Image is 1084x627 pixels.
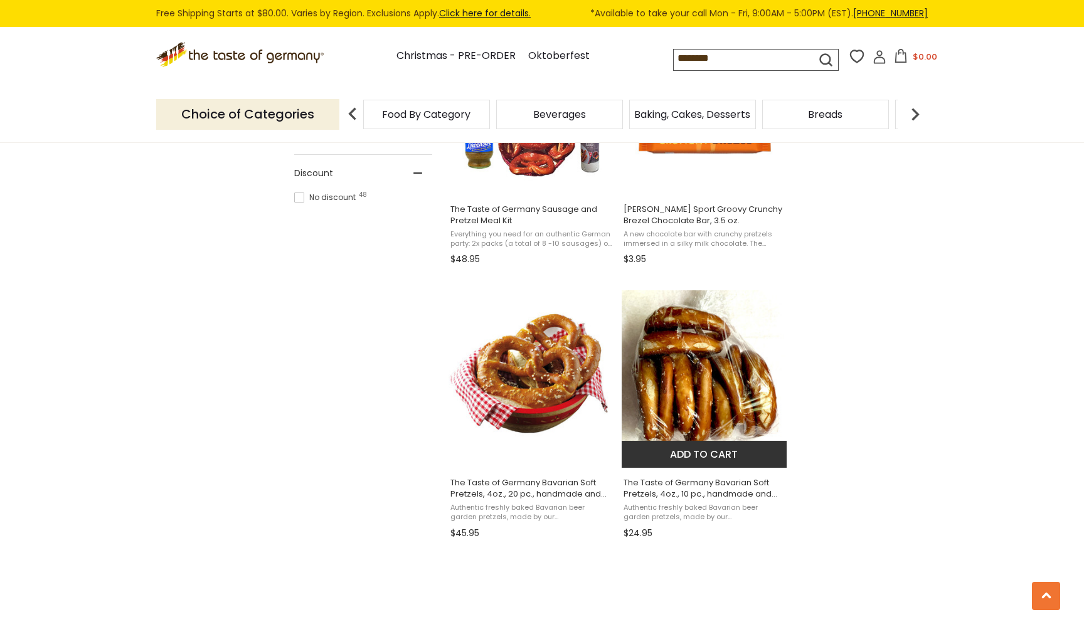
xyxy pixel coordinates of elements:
[294,167,333,180] span: Discount
[450,204,613,226] span: The Taste of Germany Sausage and Pretzel Meal Kit
[359,192,367,198] span: 48
[853,7,928,19] a: [PHONE_NUMBER]
[294,192,359,203] span: No discount
[590,6,928,21] span: *Available to take your call Mon - Fri, 9:00AM - 5:00PM (EST).
[156,6,928,21] div: Free Shipping Starts at $80.00. Varies by Region. Exclusions Apply.
[624,503,786,522] span: Authentic freshly baked Bavarian beer garden pretzels, made by our [DEMOGRAPHIC_DATA] [PERSON_NAM...
[634,110,750,119] a: Baking, Cakes, Desserts
[450,229,613,249] span: Everything you need for an authentic German party: 2x packs (a total of 8 -10 sausages) of The Ta...
[439,7,531,19] a: Click here for details.
[450,253,480,266] span: $48.95
[624,527,652,540] span: $24.95
[624,204,786,226] span: [PERSON_NAME] Sport Groovy Crunchy Brezel Chocolate Bar, 3.5 oz.
[382,110,470,119] a: Food By Category
[903,102,928,127] img: next arrow
[624,229,786,249] span: A new chocolate bar with crunchy pretzels immersed in a silky milk chocolate. The uniquely square...
[624,477,786,500] span: The Taste of Germany Bavarian Soft Pretzels, 4oz., 10 pc., handmade and frozen
[622,441,787,468] button: Add to cart
[528,48,590,65] a: Oktoberfest
[808,110,842,119] a: Breads
[533,110,586,119] a: Beverages
[340,102,365,127] img: previous arrow
[913,51,937,63] span: $0.00
[622,280,788,543] a: The Taste of Germany Bavarian Soft Pretzels, 4oz., 10 pc., handmade and frozen
[450,477,613,500] span: The Taste of Germany Bavarian Soft Pretzels, 4oz., 20 pc., handmade and frozen
[449,280,615,543] a: The Taste of Germany Bavarian Soft Pretzels, 4oz., 20 pc., handmade and frozen
[396,48,516,65] a: Christmas - PRE-ORDER
[889,49,942,68] button: $0.00
[156,99,339,130] p: Choice of Categories
[450,503,613,522] span: Authentic freshly baked Bavarian beer garden pretzels, made by our [DEMOGRAPHIC_DATA] [PERSON_NAM...
[624,253,646,266] span: $3.95
[450,527,479,540] span: $45.95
